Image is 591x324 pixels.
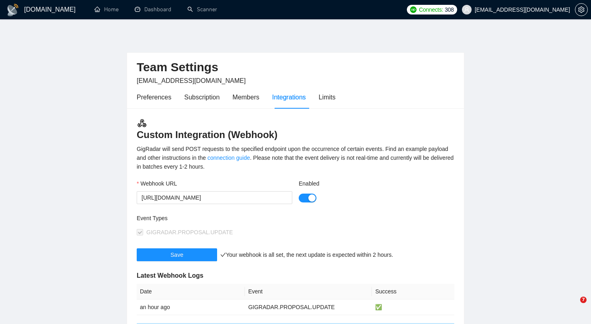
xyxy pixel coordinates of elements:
[137,248,217,261] button: Save
[137,191,292,204] input: Webhook URL
[580,297,587,303] span: 7
[187,6,217,13] a: searchScanner
[137,271,454,281] h5: Latest Webhook Logs
[375,304,382,310] span: ✅
[464,7,470,12] span: user
[245,299,372,315] td: GIGRADAR.PROPOSAL.UPDATE
[245,284,372,299] th: Event
[220,252,226,258] span: check
[232,92,259,102] div: Members
[170,250,183,259] span: Save
[575,6,587,13] span: setting
[137,118,147,128] img: webhook.3a52c8ec.svg
[94,6,119,13] a: homeHome
[137,214,168,223] label: Event Types
[184,92,220,102] div: Subscription
[146,229,233,235] span: GIGRADAR.PROPOSAL.UPDATE
[137,179,177,188] label: Webhook URL
[419,5,443,14] span: Connects:
[575,3,588,16] button: setting
[137,77,246,84] span: [EMAIL_ADDRESS][DOMAIN_NAME]
[137,92,171,102] div: Preferences
[410,6,417,13] img: upwork-logo.png
[372,284,454,299] th: Success
[6,4,19,17] img: logo
[272,92,306,102] div: Integrations
[445,5,454,14] span: 308
[137,144,454,171] div: GigRadar will send POST requests to the specified endpoint upon the occurrence of certain events....
[140,304,170,310] span: an hour ago
[137,59,454,76] h2: Team Settings
[220,252,393,258] span: Your webhook is all set, the next update is expected within 2 hours.
[135,6,171,13] a: dashboardDashboard
[299,179,319,188] label: Enabled
[319,92,336,102] div: Limits
[299,194,316,202] button: Enabled
[564,297,583,316] iframe: Intercom live chat
[137,118,454,141] h3: Custom Integration (Webhook)
[207,155,250,161] a: connection guide
[137,284,245,299] th: Date
[575,6,588,13] a: setting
